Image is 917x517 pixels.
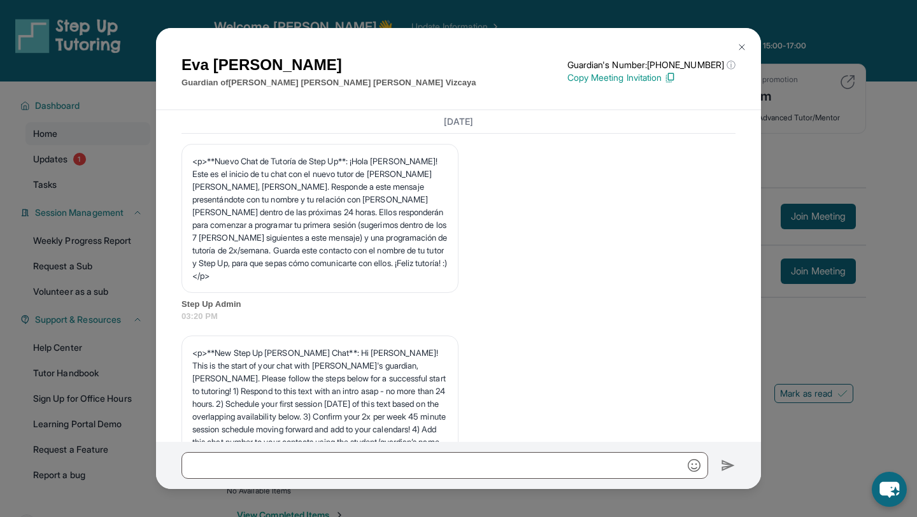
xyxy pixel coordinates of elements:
img: Close Icon [737,42,747,52]
span: Step Up Admin [181,298,736,311]
h3: [DATE] [181,115,736,128]
img: Send icon [721,458,736,473]
p: Guardian of [PERSON_NAME] [PERSON_NAME] [PERSON_NAME] Vizcaya [181,76,476,89]
span: ⓘ [727,59,736,71]
p: Copy Meeting Invitation [567,71,736,84]
img: Copy Icon [664,72,676,83]
img: Emoji [688,459,700,472]
span: 03:20 PM [181,310,736,323]
p: <p>**New Step Up [PERSON_NAME] Chat**: Hi [PERSON_NAME]! This is the start of your chat with [PER... [192,346,448,461]
button: chat-button [872,472,907,507]
h1: Eva [PERSON_NAME] [181,53,476,76]
p: Guardian's Number: [PHONE_NUMBER] [567,59,736,71]
p: <p>**Nuevo Chat de Tutoría de Step Up**: ¡Hola [PERSON_NAME]! Este es el inicio de tu chat con el... [192,155,448,282]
